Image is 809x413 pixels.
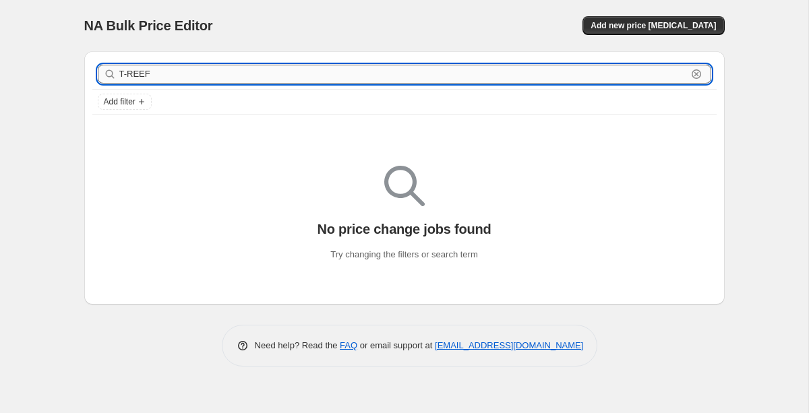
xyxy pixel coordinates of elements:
span: Need help? Read the [255,340,340,350]
img: Empty search results [384,166,425,206]
p: Try changing the filters or search term [330,248,477,261]
button: Add filter [98,94,152,110]
span: Add new price [MEDICAL_DATA] [591,20,716,31]
a: [EMAIL_ADDRESS][DOMAIN_NAME] [435,340,583,350]
button: Add new price [MEDICAL_DATA] [582,16,724,35]
a: FAQ [340,340,357,350]
button: Clear [690,67,703,81]
span: Add filter [104,96,136,107]
p: No price change jobs found [317,221,491,237]
span: or email support at [357,340,435,350]
span: NA Bulk Price Editor [84,18,213,33]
